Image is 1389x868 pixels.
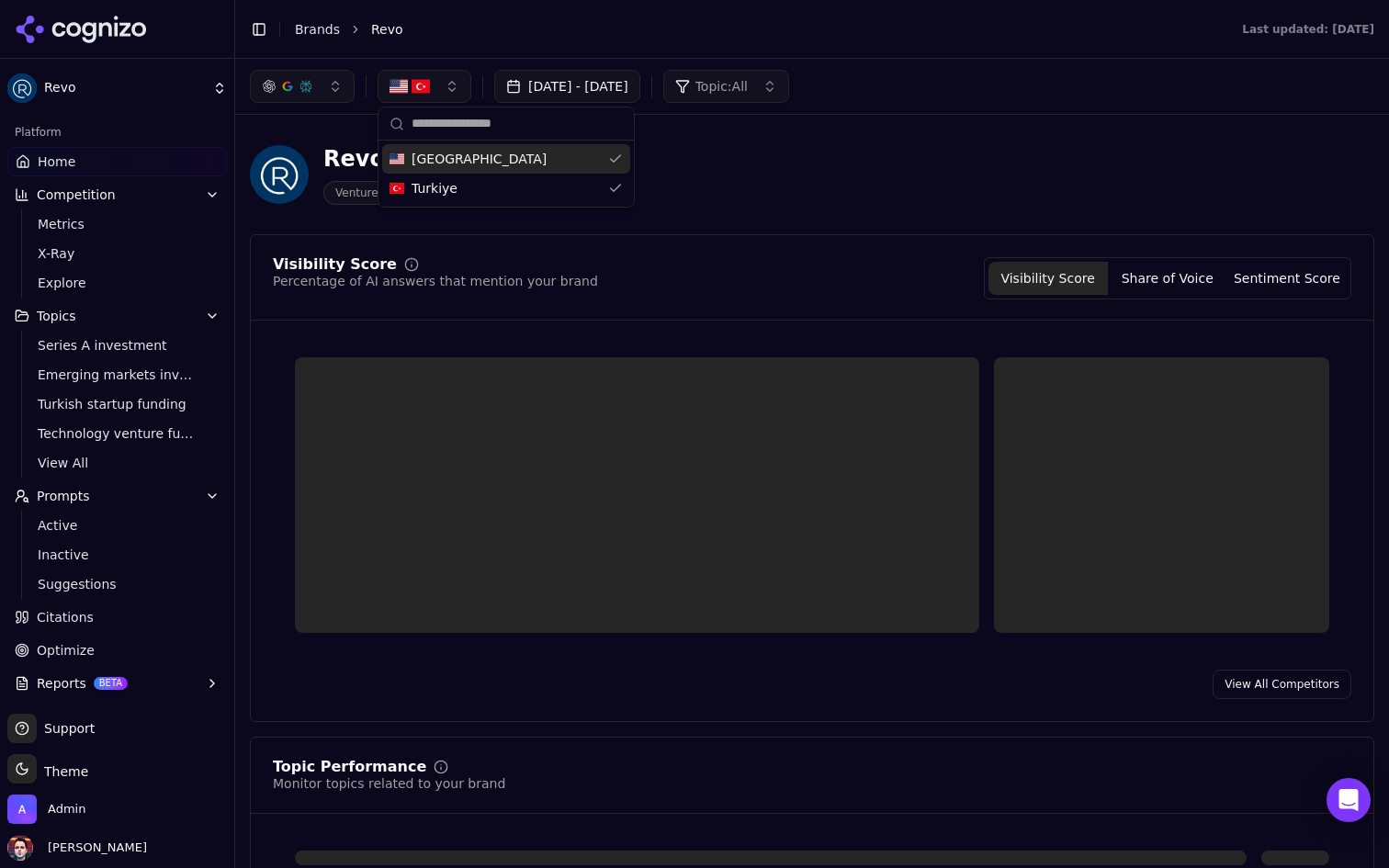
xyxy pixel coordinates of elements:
a: Metrics [30,211,205,237]
span: Admin [48,801,85,817]
span: Active [38,516,198,535]
span: Support [37,719,95,738]
button: Prompts [7,481,227,511]
span: Turkiye [412,179,457,197]
img: United States [390,77,408,96]
button: ReportsBETA [7,669,227,698]
a: View All [30,450,205,476]
div: Monitor topics related to your brand [273,774,505,793]
img: Revo [7,73,37,103]
a: Suggestions [30,571,205,597]
span: Suggestions [38,575,198,593]
div: Revo [323,144,433,174]
div: Topic Performance [273,760,426,774]
span: Optimize [37,641,95,659]
span: Revo [44,80,205,96]
span: View All [38,454,198,472]
button: Share of Voice [1108,262,1227,295]
img: Deniz Ozcan [7,835,33,861]
span: BETA [94,677,128,690]
span: Series A investment [38,336,198,355]
div: Open Intercom Messenger [1327,778,1371,822]
span: Inactive [38,546,198,564]
img: Admin [7,795,37,824]
span: [PERSON_NAME] [40,840,147,856]
a: Optimize [7,636,227,665]
button: Visibility Score [988,262,1108,295]
span: Metrics [38,215,198,233]
button: Sentiment Score [1227,262,1347,295]
div: Suggestions [378,141,634,207]
a: Explore [30,270,205,296]
div: Percentage of AI answers that mention your brand [273,272,598,290]
span: Venture Capital [323,181,433,205]
a: Series A investment [30,333,205,358]
span: Home [38,152,75,171]
button: Open user button [7,835,147,861]
img: Turkiye [390,181,404,196]
span: Turkish startup funding [38,395,198,413]
span: Reports [37,674,86,693]
span: X-Ray [38,244,198,263]
span: Revo [371,20,403,39]
button: Toolbox [7,702,227,731]
button: Open organization switcher [7,795,85,824]
a: Brands [295,22,340,37]
a: Emerging markets investing [30,362,205,388]
a: X-Ray [30,241,205,266]
div: Last updated: [DATE] [1242,22,1374,37]
span: [GEOGRAPHIC_DATA] [412,150,547,168]
span: Prompts [37,487,90,505]
a: Citations [7,603,227,632]
span: Emerging markets investing [38,366,198,384]
a: Turkish startup funding [30,391,205,417]
span: Topics [37,307,76,325]
a: Home [7,147,227,176]
a: Active [30,513,205,538]
div: Platform [7,118,227,147]
a: Inactive [30,542,205,568]
button: [DATE] - [DATE] [494,70,640,103]
nav: breadcrumb [295,20,1205,39]
img: Revo [250,145,309,204]
img: United States [390,152,404,166]
span: Competition [37,186,116,204]
span: Topic: All [695,77,748,96]
span: Technology venture funds [38,424,198,443]
a: Technology venture funds [30,421,205,446]
a: View All Competitors [1213,670,1351,699]
button: Topics [7,301,227,331]
span: Explore [38,274,198,292]
img: Turkiye [412,77,430,96]
span: Citations [37,608,94,626]
button: Competition [7,180,227,209]
span: Theme [37,764,88,779]
div: Visibility Score [273,257,397,272]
